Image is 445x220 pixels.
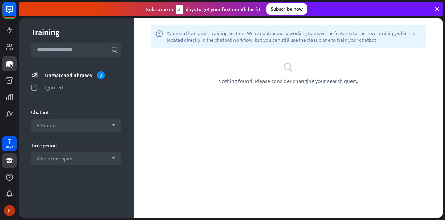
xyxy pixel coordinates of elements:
[108,156,116,160] i: arrow_down
[6,3,26,24] button: Open LiveChat chat widget
[146,5,261,14] div: Subscribe in days to get your first month for $1
[108,123,116,127] i: arrow_down
[8,138,11,144] div: 7
[176,5,183,14] div: 3
[37,155,72,162] span: Whole time span
[97,71,105,79] div: 0
[156,30,163,43] i: help
[283,62,293,72] i: search
[218,78,358,85] span: Nothing found. Please consider changing your search query.
[45,71,121,79] div: Unmatched phrases
[31,71,38,79] i: unmatched_phrases
[31,142,121,149] div: Time period
[45,84,121,91] div: Ignored
[2,136,17,151] a: 7 days
[111,46,118,53] i: search
[31,109,121,116] div: Chatbot
[37,122,57,129] span: All stories
[31,27,121,38] div: Training
[31,84,38,91] i: ignored
[6,144,13,149] div: days
[167,30,421,43] span: You're in the classic Training section. We're continuously working to move the features to the ne...
[266,3,307,15] div: Subscribe now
